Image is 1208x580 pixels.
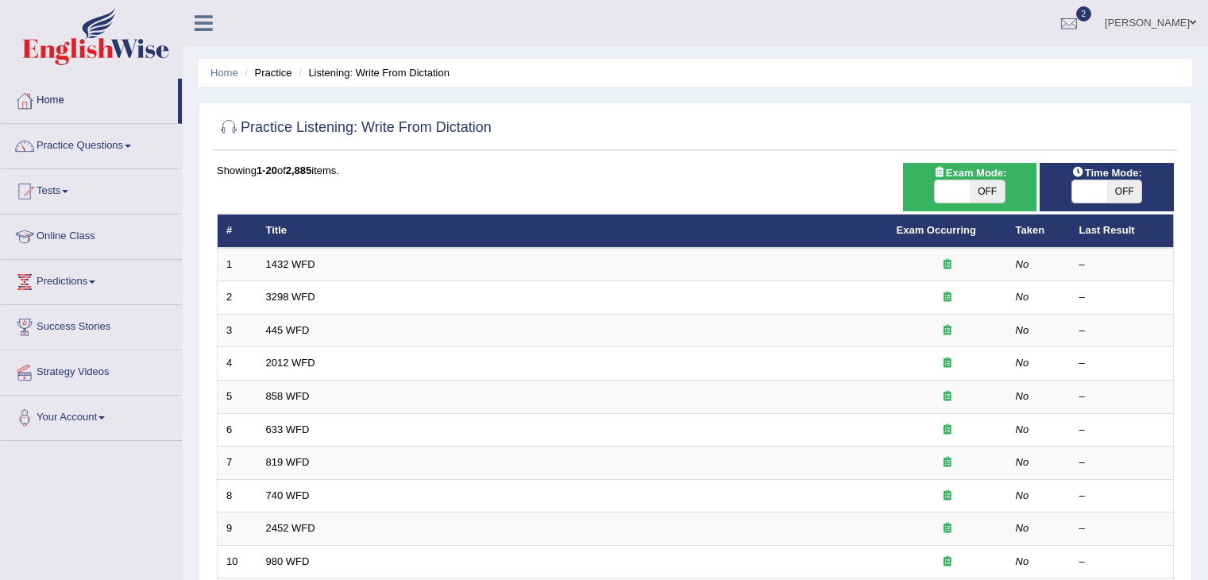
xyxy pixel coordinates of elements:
li: Listening: Write From Dictation [295,65,450,80]
em: No [1016,291,1029,303]
div: – [1079,356,1165,371]
a: 858 WFD [266,390,310,402]
td: 8 [218,479,257,512]
a: 740 WFD [266,489,310,501]
div: Exam occurring question [897,389,998,404]
span: Time Mode: [1066,164,1148,181]
a: 819 WFD [266,456,310,468]
a: 980 WFD [266,555,310,567]
em: No [1016,456,1029,468]
th: Last Result [1071,215,1174,248]
div: Exam occurring question [897,290,998,305]
div: – [1079,389,1165,404]
td: 4 [218,347,257,381]
em: No [1016,522,1029,534]
em: No [1016,489,1029,501]
em: No [1016,390,1029,402]
b: 1-20 [257,164,277,176]
em: No [1016,423,1029,435]
h2: Practice Listening: Write From Dictation [217,116,492,140]
a: Tests [1,169,182,209]
a: 633 WFD [266,423,310,435]
div: Exam occurring question [897,323,998,338]
a: Your Account [1,396,182,435]
div: – [1079,489,1165,504]
a: Exam Occurring [897,224,976,236]
div: Exam occurring question [897,455,998,470]
a: 2452 WFD [266,522,315,534]
th: # [218,215,257,248]
a: 3298 WFD [266,291,315,303]
td: 6 [218,413,257,447]
td: 1 [218,248,257,281]
em: No [1016,258,1029,270]
div: Exam occurring question [897,555,998,570]
div: Exam occurring question [897,423,998,438]
div: Show exams occurring in exams [903,163,1037,211]
div: – [1079,455,1165,470]
td: 9 [218,512,257,546]
div: Exam occurring question [897,356,998,371]
td: 2 [218,281,257,315]
td: 3 [218,314,257,347]
span: OFF [1107,180,1142,203]
li: Practice [241,65,291,80]
div: – [1079,323,1165,338]
span: 2 [1076,6,1092,21]
td: 7 [218,447,257,480]
div: – [1079,555,1165,570]
div: Showing of items. [217,163,1174,178]
a: Practice Questions [1,124,182,164]
a: 1432 WFD [266,258,315,270]
th: Title [257,215,888,248]
span: OFF [970,180,1005,203]
div: Exam occurring question [897,521,998,536]
em: No [1016,357,1029,369]
div: Exam occurring question [897,489,998,504]
div: – [1079,521,1165,536]
a: Online Class [1,215,182,254]
div: – [1079,257,1165,273]
span: Exam Mode: [927,164,1013,181]
div: – [1079,423,1165,438]
em: No [1016,324,1029,336]
td: 5 [218,381,257,414]
a: Predictions [1,260,182,300]
em: No [1016,555,1029,567]
a: Home [1,79,178,118]
td: 10 [218,545,257,578]
a: 2012 WFD [266,357,315,369]
a: 445 WFD [266,324,310,336]
a: Strategy Videos [1,350,182,390]
b: 2,885 [286,164,312,176]
div: – [1079,290,1165,305]
a: Success Stories [1,305,182,345]
th: Taken [1007,215,1071,248]
a: Home [210,67,238,79]
div: Exam occurring question [897,257,998,273]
